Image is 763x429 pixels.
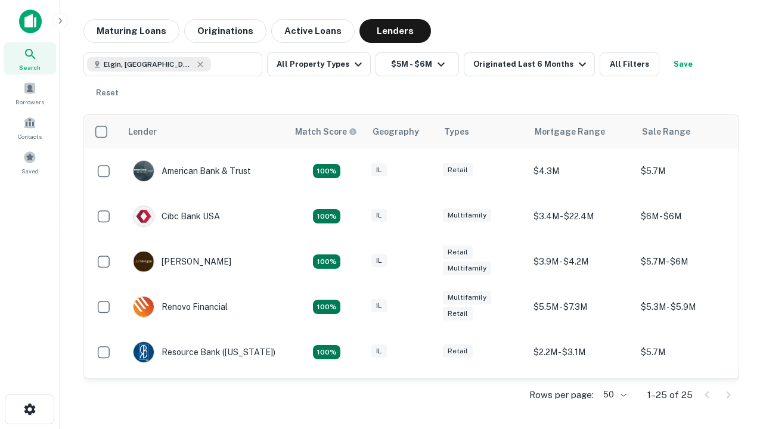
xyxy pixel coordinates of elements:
button: Save your search to get updates of matches that match your search criteria. [664,52,702,76]
div: Lender [128,125,157,139]
div: Multifamily [443,262,491,275]
img: picture [134,251,154,272]
div: Mortgage Range [535,125,605,139]
div: American Bank & Trust [133,160,251,182]
th: Sale Range [635,115,742,148]
th: Types [437,115,528,148]
div: Originated Last 6 Months [473,57,590,71]
div: IL [371,299,387,313]
img: picture [134,161,154,181]
a: Borrowers [4,77,56,109]
div: Matching Properties: 4, hasApolloMatch: undefined [313,254,340,269]
div: IL [371,163,387,177]
div: Matching Properties: 7, hasApolloMatch: undefined [313,164,340,178]
td: $5.5M - $7.3M [528,284,635,329]
td: $3.9M - $4.2M [528,239,635,284]
span: Search [19,63,41,72]
button: All Filters [600,52,659,76]
div: IL [371,209,387,222]
div: [PERSON_NAME] [133,251,231,272]
a: Contacts [4,111,56,144]
span: Borrowers [15,97,44,107]
a: Saved [4,146,56,178]
div: 50 [598,386,628,403]
td: $6M - $6M [635,194,742,239]
td: $2.2M - $3.1M [528,329,635,375]
td: $5.6M [635,375,742,420]
button: All Property Types [267,52,371,76]
div: Matching Properties: 4, hasApolloMatch: undefined [313,300,340,314]
button: Originated Last 6 Months [464,52,595,76]
td: $5.7M - $6M [635,239,742,284]
button: $5M - $6M [376,52,459,76]
div: IL [371,344,387,358]
th: Geography [365,115,437,148]
div: Matching Properties: 4, hasApolloMatch: undefined [313,345,340,359]
div: IL [371,254,387,268]
span: Saved [21,166,39,176]
div: Sale Range [642,125,690,139]
img: picture [134,342,154,362]
div: Cibc Bank USA [133,206,220,227]
div: Multifamily [443,291,491,304]
td: $3.4M - $22.4M [528,194,635,239]
img: picture [134,297,154,317]
iframe: Chat Widget [703,296,763,353]
a: Search [4,42,56,74]
div: Multifamily [443,209,491,222]
button: Originations [184,19,266,43]
div: Retail [443,307,473,321]
h6: Match Score [295,125,355,138]
div: Types [444,125,469,139]
button: Active Loans [271,19,355,43]
img: capitalize-icon.png [19,10,42,33]
button: Reset [88,81,126,105]
div: Retail [443,245,473,259]
div: Retail [443,344,473,358]
td: $4M [528,375,635,420]
div: Geography [373,125,419,139]
span: Contacts [18,132,42,141]
img: picture [134,206,154,226]
td: $4.3M [528,148,635,194]
th: Capitalize uses an advanced AI algorithm to match your search with the best lender. The match sco... [288,115,365,148]
div: Retail [443,163,473,177]
button: Lenders [359,19,431,43]
div: Renovo Financial [133,296,228,318]
div: Matching Properties: 4, hasApolloMatch: undefined [313,209,340,223]
div: Resource Bank ([US_STATE]) [133,341,275,363]
button: Maturing Loans [83,19,179,43]
td: $5.3M - $5.9M [635,284,742,329]
span: Elgin, [GEOGRAPHIC_DATA], [GEOGRAPHIC_DATA] [104,59,193,70]
th: Mortgage Range [528,115,635,148]
div: Capitalize uses an advanced AI algorithm to match your search with the best lender. The match sco... [295,125,357,138]
td: $5.7M [635,329,742,375]
th: Lender [121,115,288,148]
p: 1–25 of 25 [647,388,693,402]
td: $5.7M [635,148,742,194]
p: Rows per page: [529,388,594,402]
